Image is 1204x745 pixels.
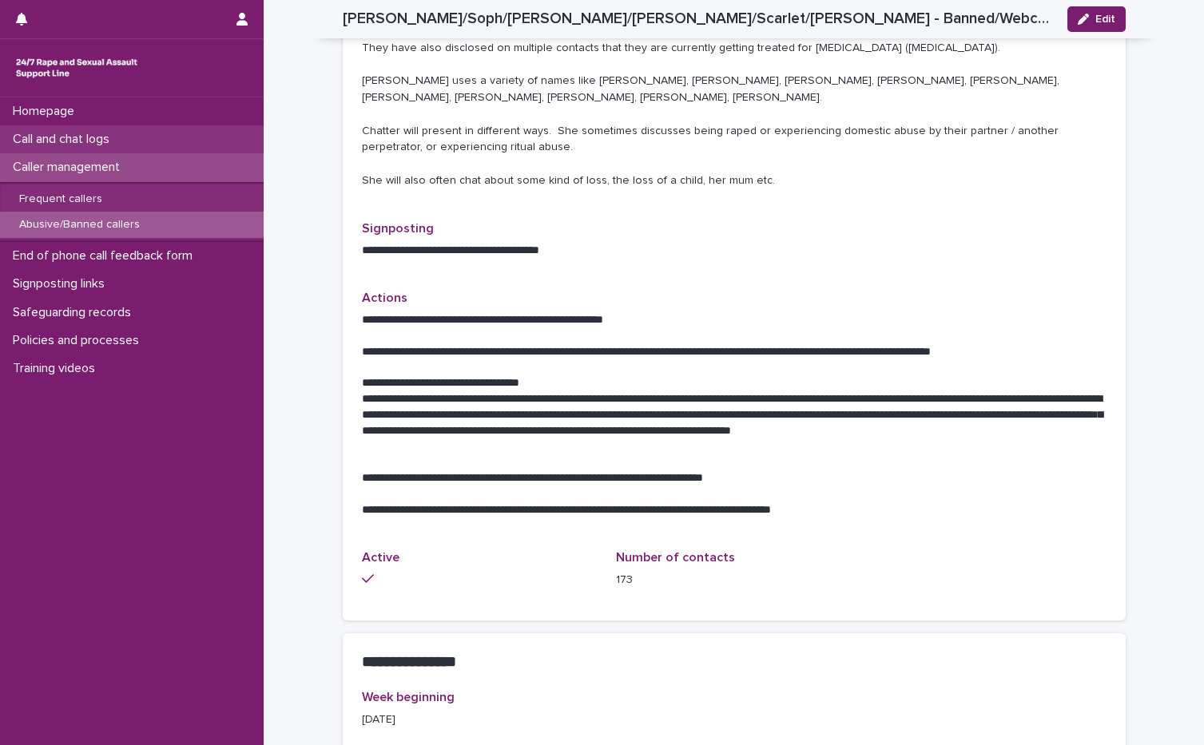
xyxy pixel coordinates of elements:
[6,104,87,119] p: Homepage
[6,361,108,376] p: Training videos
[1067,6,1126,32] button: Edit
[6,192,115,206] p: Frequent callers
[362,711,598,728] p: [DATE]
[6,305,144,320] p: Safeguarding records
[1095,14,1115,25] span: Edit
[6,160,133,175] p: Caller management
[362,551,399,564] span: Active
[13,52,141,84] img: rhQMoQhaT3yELyF149Cw
[616,551,735,564] span: Number of contacts
[343,10,1055,28] h2: [PERSON_NAME]/Soph/[PERSON_NAME]/[PERSON_NAME]/Scarlet/[PERSON_NAME] - Banned/Webchatter
[6,333,152,348] p: Policies and processes
[6,132,122,147] p: Call and chat logs
[6,218,153,232] p: Abusive/Banned callers
[362,291,407,304] span: Actions
[6,276,117,291] p: Signposting links
[362,691,455,703] span: Week beginning
[6,248,205,264] p: End of phone call feedback form
[616,572,852,588] p: 173
[362,222,434,235] span: Signposting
